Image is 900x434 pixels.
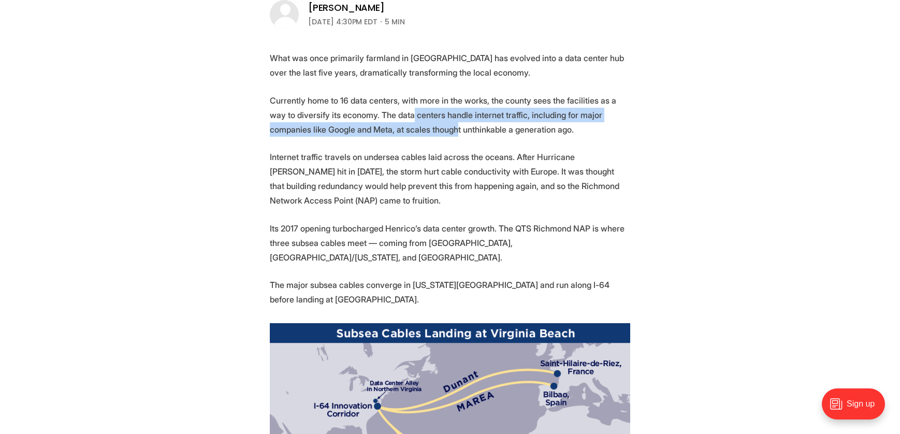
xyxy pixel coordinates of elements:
[270,278,630,307] p: The major subsea cables converge in [US_STATE][GEOGRAPHIC_DATA] and run along I-64 before landing...
[813,383,900,434] iframe: portal-trigger
[270,150,630,208] p: Internet traffic travels on undersea cables laid across the oceans. After Hurricane [PERSON_NAME]...
[270,51,630,80] p: What was once primarily farmland in [GEOGRAPHIC_DATA] has evolved into a data center hub over the...
[270,93,630,137] p: Currently home to 16 data centers, with more in the works, the county sees the facilities as a wa...
[270,221,630,265] p: Its 2017 opening turbocharged Henrico’s data center growth. The QTS Richmond NAP is where three s...
[308,2,385,14] a: [PERSON_NAME]
[385,16,405,28] span: 5 min
[308,16,378,28] time: [DATE] 4:30PM EDT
